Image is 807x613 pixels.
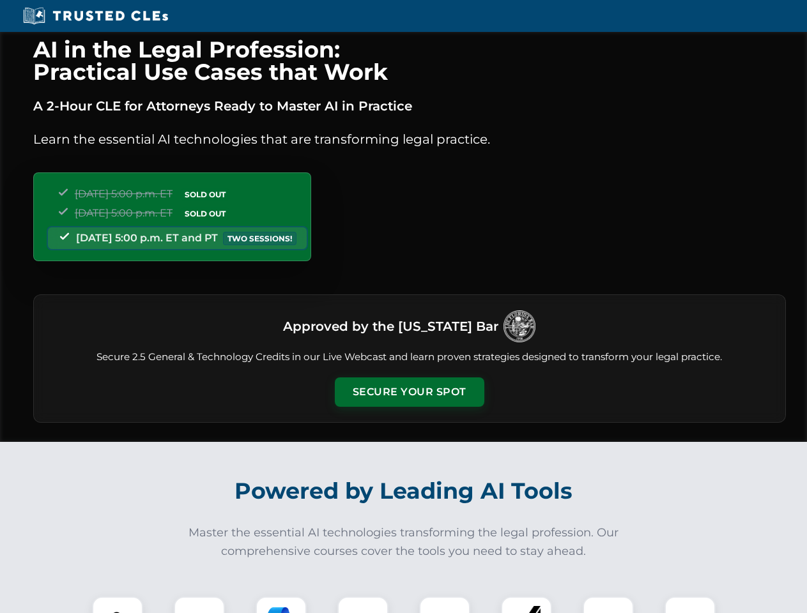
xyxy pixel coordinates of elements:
img: Logo [503,310,535,342]
span: [DATE] 5:00 p.m. ET [75,188,173,200]
img: Trusted CLEs [19,6,172,26]
span: [DATE] 5:00 p.m. ET [75,207,173,219]
p: A 2-Hour CLE for Attorneys Ready to Master AI in Practice [33,96,786,116]
h2: Powered by Leading AI Tools [50,469,758,513]
span: SOLD OUT [180,207,230,220]
h3: Approved by the [US_STATE] Bar [283,315,498,338]
p: Master the essential AI technologies transforming the legal profession. Our comprehensive courses... [180,524,627,561]
span: SOLD OUT [180,188,230,201]
h1: AI in the Legal Profession: Practical Use Cases that Work [33,38,786,83]
button: Secure Your Spot [335,377,484,407]
p: Secure 2.5 General & Technology Credits in our Live Webcast and learn proven strategies designed ... [49,350,770,365]
p: Learn the essential AI technologies that are transforming legal practice. [33,129,786,149]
